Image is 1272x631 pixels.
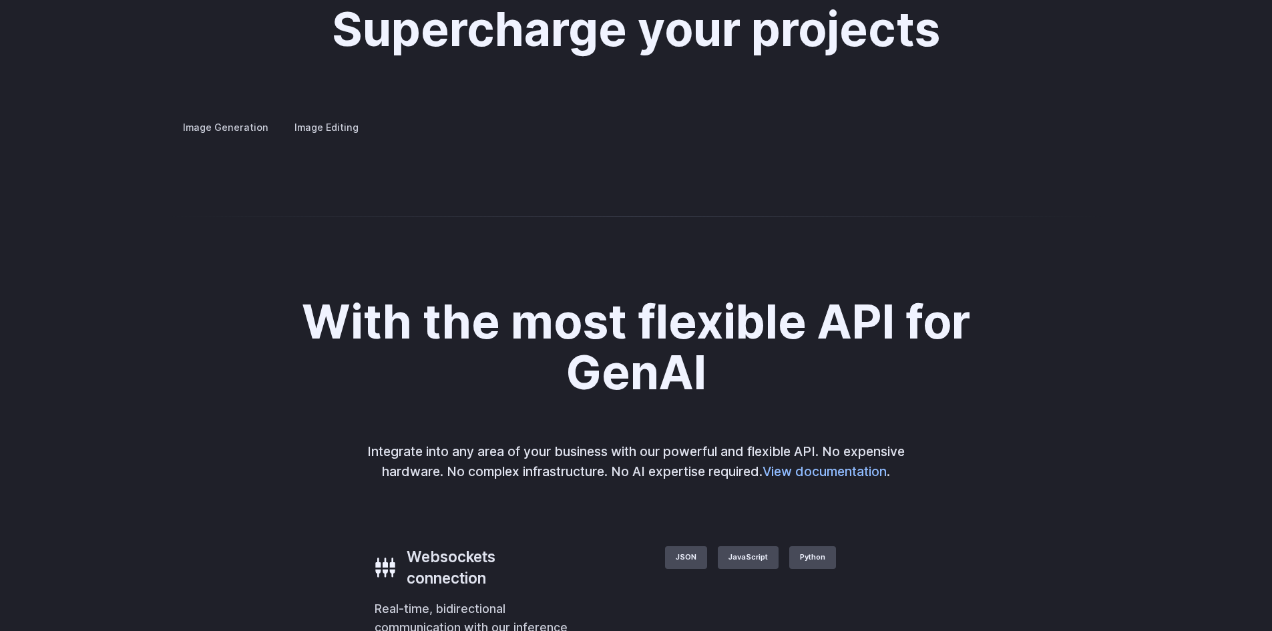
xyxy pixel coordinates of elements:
[718,546,779,569] label: JavaScript
[332,4,940,55] h2: Supercharge your projects
[665,546,707,569] label: JSON
[789,546,836,569] label: Python
[359,441,914,482] p: Integrate into any area of your business with our powerful and flexible API. No expensive hardwar...
[763,463,887,479] a: View documentation
[172,116,280,139] label: Image Generation
[283,116,370,139] label: Image Editing
[264,296,1008,399] h2: With the most flexible API for GenAI
[407,546,571,589] h3: Websockets connection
